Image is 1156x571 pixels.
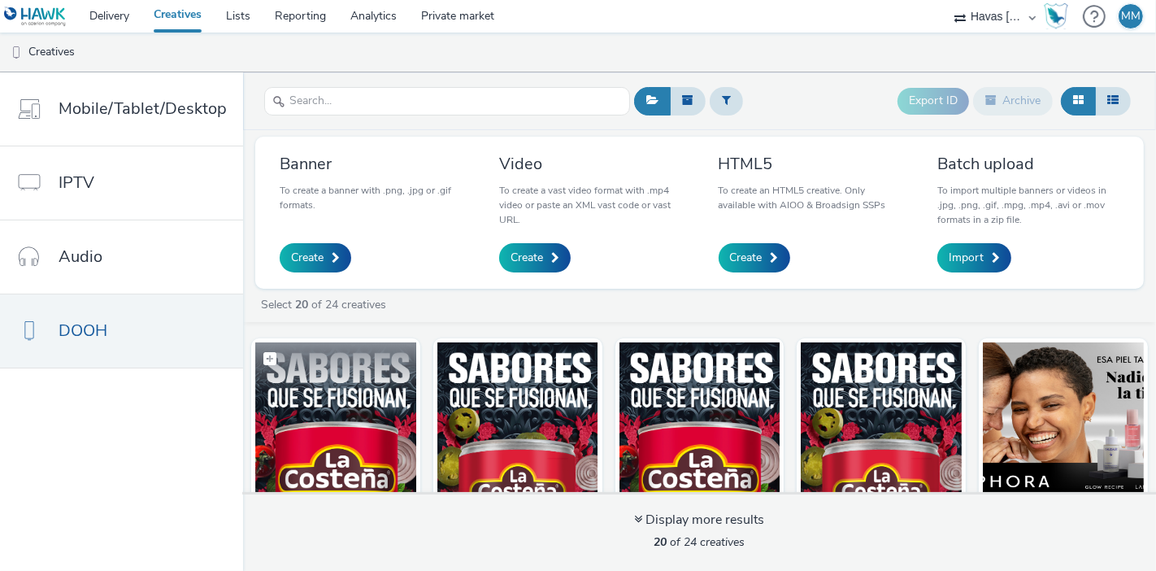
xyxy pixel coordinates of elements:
[1095,87,1131,115] button: Table
[937,183,1119,227] p: To import multiple banners or videos in .jpg, .png, .gif, .mpg, .mp4, .avi or .mov formats in a z...
[730,250,763,266] span: Create
[635,511,765,530] div: Display more results
[937,153,1119,175] h3: Batch upload
[499,183,681,227] p: To create a vast video format with .mp4 video or paste an XML vast code or vast URL.
[973,87,1053,115] button: Archive
[437,342,598,501] img: ARTES LA COSTEÑA V3.1 visual
[291,250,324,266] span: Create
[4,7,67,27] img: undefined Logo
[59,97,227,120] span: Mobile/Tablet/Desktop
[1044,3,1075,29] a: Hawk Academy
[719,153,901,175] h3: HTML5
[280,183,462,212] p: To create a banner with .png, .jpg or .gif formats.
[654,534,667,550] strong: 20
[499,153,681,175] h3: Video
[280,243,351,272] a: Create
[59,245,102,268] span: Audio
[8,45,24,61] img: dooh
[801,342,962,501] img: Arte 1 - Nachos - La Costeña - 2025 visual
[59,171,94,194] span: IPTV
[719,243,790,272] a: Create
[255,342,416,501] img: CREATIVOS LA COSTEÑA V3.2 visual
[1044,3,1068,29] img: Hawk Academy
[259,297,393,312] a: Select of 24 creatives
[949,250,984,266] span: Import
[654,534,745,550] span: of 24 creatives
[719,183,901,212] p: To create an HTML5 creative. Only available with AIOO & Broadsign SSPs
[983,342,1144,501] img: Sephora Only At - 1248x672 - Serums visual
[937,243,1011,272] a: Import
[295,297,308,312] strong: 20
[264,87,630,116] input: Search...
[619,342,780,501] img: Arte 2 - Frijoles - La Costeña - 2025 visual
[897,88,969,114] button: Export ID
[280,153,462,175] h3: Banner
[1061,87,1096,115] button: Grid
[511,250,543,266] span: Create
[1121,4,1141,28] div: MM
[499,243,571,272] a: Create
[59,319,107,342] span: DOOH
